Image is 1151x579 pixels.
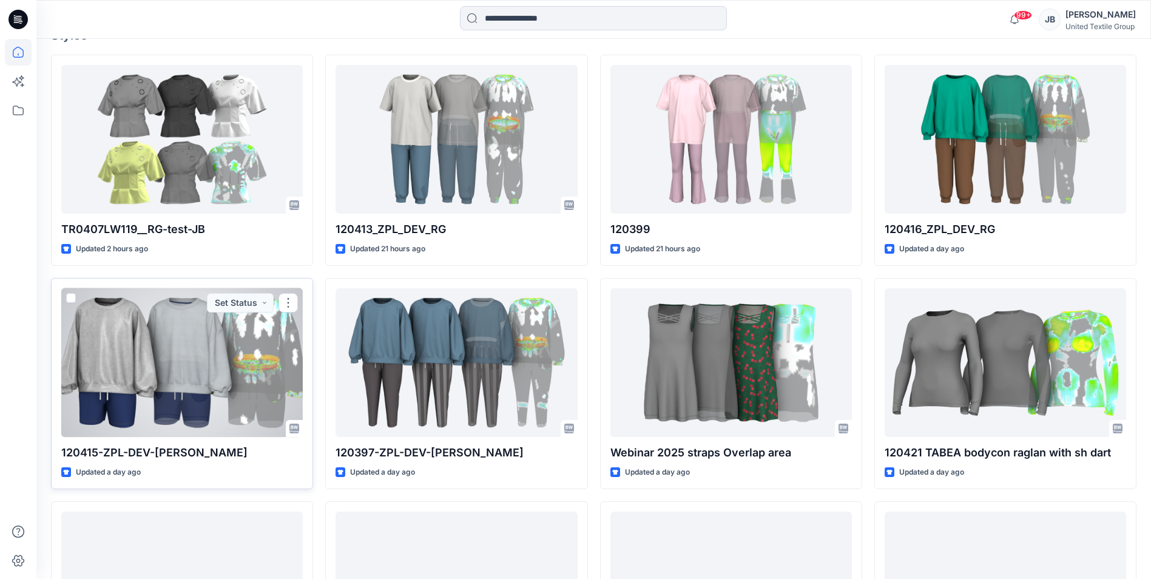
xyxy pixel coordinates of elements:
[899,466,964,479] p: Updated a day ago
[336,65,577,214] a: 120413_ZPL_DEV_RG
[1065,22,1136,31] div: United Textile Group
[885,444,1126,461] p: 120421 TABEA bodycon raglan with sh dart
[1014,10,1032,20] span: 99+
[610,288,852,437] a: Webinar 2025 straps Overlap area
[610,444,852,461] p: Webinar 2025 straps Overlap area
[1039,8,1061,30] div: JB
[336,221,577,238] p: 120413_ZPL_DEV_RG
[1065,7,1136,22] div: [PERSON_NAME]
[885,221,1126,238] p: 120416_ZPL_DEV_RG
[336,288,577,437] a: 120397-ZPL-DEV-RG-JB
[61,288,303,437] a: 120415-ZPL-DEV-RG-JB
[610,221,852,238] p: 120399
[899,243,964,256] p: Updated a day ago
[61,444,303,461] p: 120415-ZPL-DEV-[PERSON_NAME]
[61,221,303,238] p: TR0407LW119__RG-test-JB
[76,243,148,256] p: Updated 2 hours ago
[350,243,425,256] p: Updated 21 hours ago
[885,288,1126,437] a: 120421 TABEA bodycon raglan with sh dart
[76,466,141,479] p: Updated a day ago
[350,466,415,479] p: Updated a day ago
[610,65,852,214] a: 120399
[625,466,690,479] p: Updated a day ago
[885,65,1126,214] a: 120416_ZPL_DEV_RG
[336,444,577,461] p: 120397-ZPL-DEV-[PERSON_NAME]
[61,65,303,214] a: TR0407LW119__RG-test-JB
[625,243,700,256] p: Updated 21 hours ago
